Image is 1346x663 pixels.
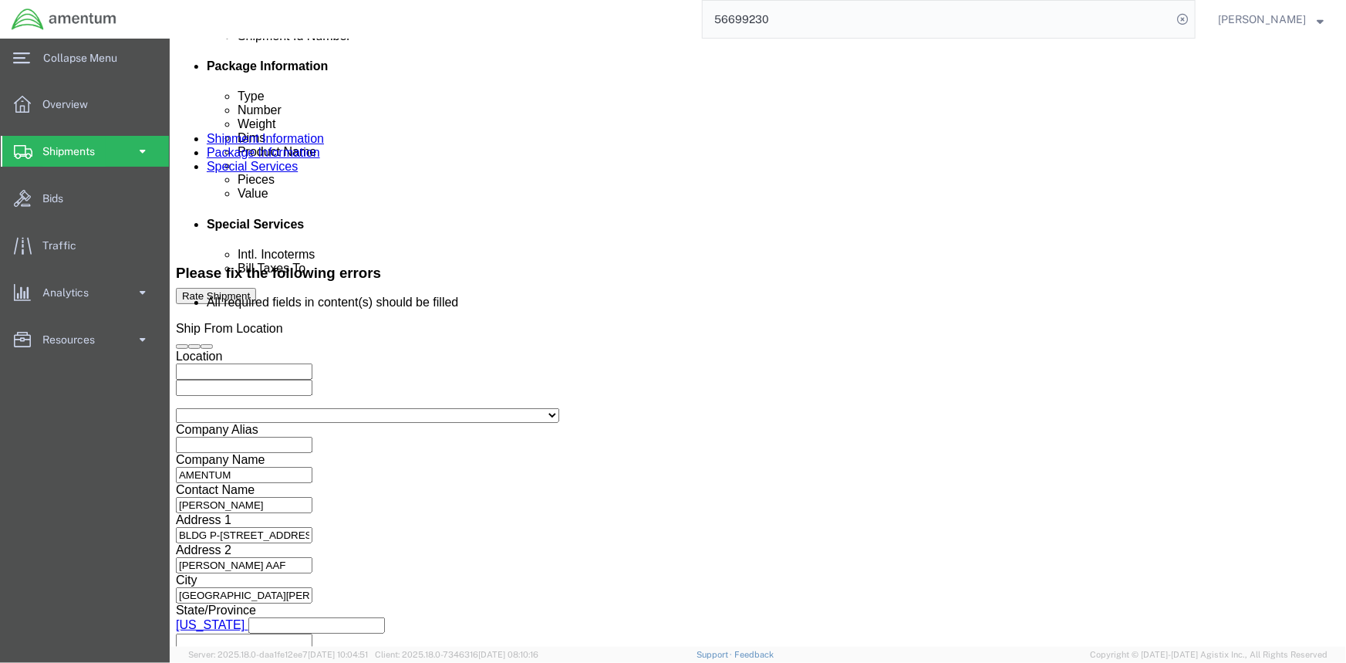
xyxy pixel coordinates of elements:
[308,650,368,659] span: [DATE] 10:04:51
[375,650,538,659] span: Client: 2025.18.0-7346316
[1,183,169,214] a: Bids
[170,39,1346,647] iframe: FS Legacy Container
[42,136,106,167] span: Shipments
[42,324,106,355] span: Resources
[1,277,169,308] a: Analytics
[1,89,169,120] a: Overview
[1,230,169,261] a: Traffic
[43,42,128,73] span: Collapse Menu
[734,650,774,659] a: Feedback
[478,650,538,659] span: [DATE] 08:10:16
[1217,10,1324,29] button: [PERSON_NAME]
[11,8,117,31] img: logo
[42,230,87,261] span: Traffic
[697,650,735,659] a: Support
[1090,648,1327,661] span: Copyright © [DATE]-[DATE] Agistix Inc., All Rights Reserved
[1,136,169,167] a: Shipments
[42,183,74,214] span: Bids
[42,277,100,308] span: Analytics
[188,650,368,659] span: Server: 2025.18.0-daa1fe12ee7
[703,1,1172,38] input: Search for shipment number, reference number
[1,324,169,355] a: Resources
[42,89,99,120] span: Overview
[1218,11,1306,28] span: Samantha Gibbons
